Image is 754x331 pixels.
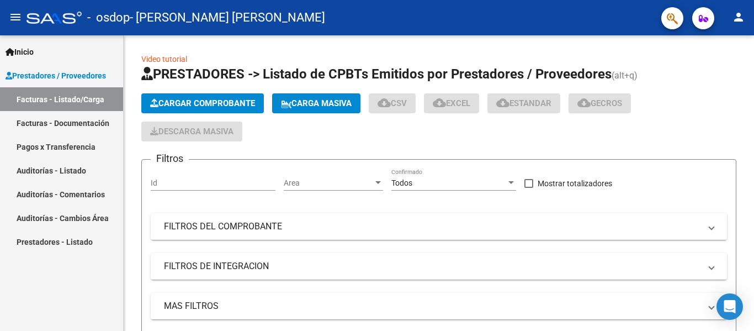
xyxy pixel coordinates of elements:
[496,98,551,108] span: Estandar
[141,55,187,64] a: Video tutorial
[164,300,700,312] mat-panel-title: MAS FILTROS
[150,98,255,108] span: Cargar Comprobante
[141,122,242,141] button: Descarga Masiva
[151,213,727,240] mat-expansion-panel-header: FILTROS DEL COMPROBANTE
[538,177,612,190] span: Mostrar totalizadores
[369,93,416,113] button: CSV
[6,70,106,82] span: Prestadores / Proveedores
[378,98,407,108] span: CSV
[424,93,479,113] button: EXCEL
[433,98,470,108] span: EXCEL
[141,93,264,113] button: Cargar Comprobante
[391,178,412,187] span: Todos
[433,96,446,109] mat-icon: cloud_download
[164,220,700,233] mat-panel-title: FILTROS DEL COMPROBANTE
[496,96,509,109] mat-icon: cloud_download
[577,96,591,109] mat-icon: cloud_download
[9,10,22,24] mat-icon: menu
[378,96,391,109] mat-icon: cloud_download
[164,260,700,272] mat-panel-title: FILTROS DE INTEGRACION
[150,127,233,136] span: Descarga Masiva
[151,151,189,166] h3: Filtros
[141,66,612,82] span: PRESTADORES -> Listado de CPBTs Emitidos por Prestadores / Proveedores
[281,98,352,108] span: Carga Masiva
[716,293,743,320] div: Open Intercom Messenger
[151,253,727,280] mat-expansion-panel-header: FILTROS DE INTEGRACION
[130,6,325,30] span: - [PERSON_NAME] [PERSON_NAME]
[87,6,130,30] span: - osdop
[577,98,622,108] span: Gecros
[487,93,560,113] button: Estandar
[6,46,34,58] span: Inicio
[284,178,373,188] span: Area
[141,122,242,141] app-download-masive: Descarga masiva de comprobantes (adjuntos)
[612,70,638,81] span: (alt+q)
[272,93,360,113] button: Carga Masiva
[732,10,745,24] mat-icon: person
[151,293,727,319] mat-expansion-panel-header: MAS FILTROS
[569,93,631,113] button: Gecros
